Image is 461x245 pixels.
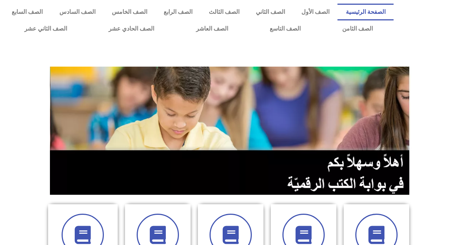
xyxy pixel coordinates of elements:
a: الصف الثالث [200,4,247,20]
a: الصف التاسع [249,20,321,37]
a: الصف السابع [4,4,51,20]
a: الصف الرابع [155,4,200,20]
a: الصف السادس [51,4,103,20]
a: الصف الثاني عشر [4,20,88,37]
a: الصف العاشر [175,20,249,37]
a: الصف الخامس [103,4,155,20]
a: الصف الثاني [247,4,293,20]
a: الصف الثامن [321,20,394,37]
a: الصف الحادي عشر [88,20,175,37]
a: الصفحة الرئيسية [337,4,394,20]
a: الصف الأول [293,4,337,20]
